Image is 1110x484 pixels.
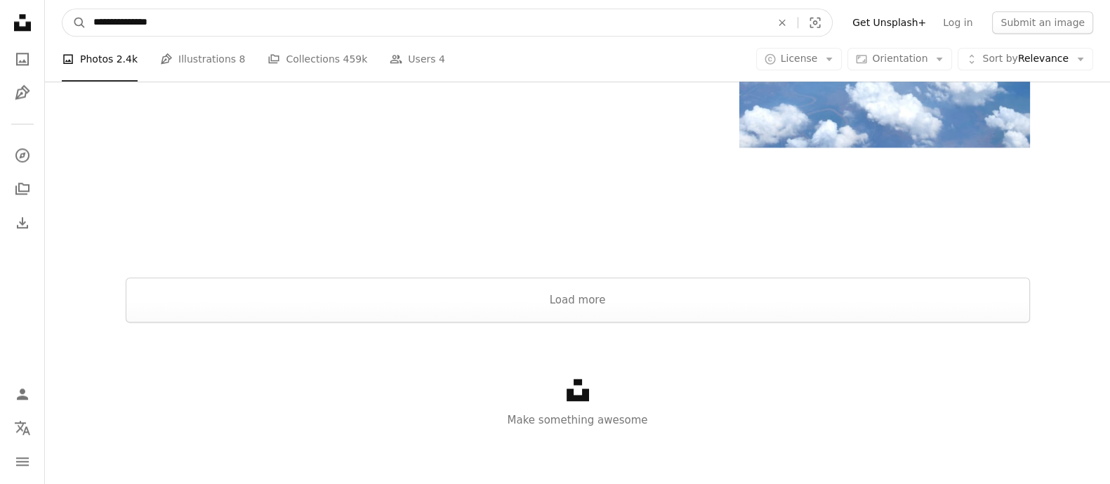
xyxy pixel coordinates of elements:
[62,8,833,37] form: Find visuals sitewide
[767,9,798,36] button: Clear
[267,37,367,81] a: Collections 459k
[45,412,1110,429] p: Make something awesome
[160,37,245,81] a: Illustrations 8
[982,52,1069,66] span: Relevance
[982,53,1017,64] span: Sort by
[958,48,1093,70] button: Sort byRelevance
[798,9,832,36] button: Visual search
[844,11,934,34] a: Get Unsplash+
[8,175,37,203] a: Collections
[390,37,445,81] a: Users 4
[8,447,37,476] button: Menu
[126,277,1030,322] button: Load more
[62,9,86,36] button: Search Unsplash
[992,11,1093,34] button: Submit an image
[343,51,367,67] span: 459k
[8,414,37,442] button: Language
[8,45,37,73] a: Photos
[756,48,843,70] button: License
[8,141,37,169] a: Explore
[8,8,37,39] a: Home — Unsplash
[239,51,246,67] span: 8
[8,380,37,408] a: Log in / Sign up
[8,209,37,237] a: Download History
[847,48,952,70] button: Orientation
[872,53,927,64] span: Orientation
[439,51,445,67] span: 4
[934,11,981,34] a: Log in
[8,79,37,107] a: Illustrations
[781,53,818,64] span: License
